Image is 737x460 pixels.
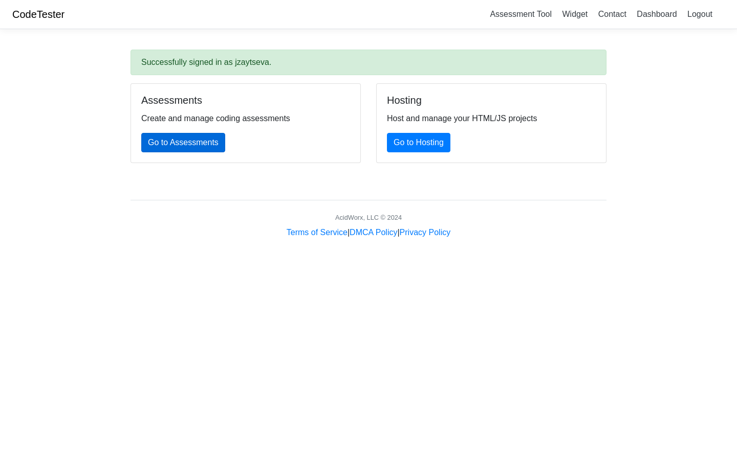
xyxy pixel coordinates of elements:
[486,6,556,22] a: Assessment Tool
[335,213,402,222] div: AcidWorx, LLC © 2024
[594,6,631,22] a: Contact
[131,50,606,75] div: Successfully signed in as jzaytseva.
[141,133,225,152] a: Go to Assessments
[633,6,681,22] a: Dashboard
[287,226,450,239] div: | |
[558,6,592,22] a: Widget
[141,94,350,106] h5: Assessments
[400,228,451,237] a: Privacy Policy
[12,9,64,20] a: CodeTester
[141,112,350,125] p: Create and manage coding assessments
[350,228,397,237] a: DMCA Policy
[287,228,348,237] a: Terms of Service
[387,94,596,106] h5: Hosting
[683,6,717,22] a: Logout
[387,133,450,152] a: Go to Hosting
[387,112,596,125] p: Host and manage your HTML/JS projects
